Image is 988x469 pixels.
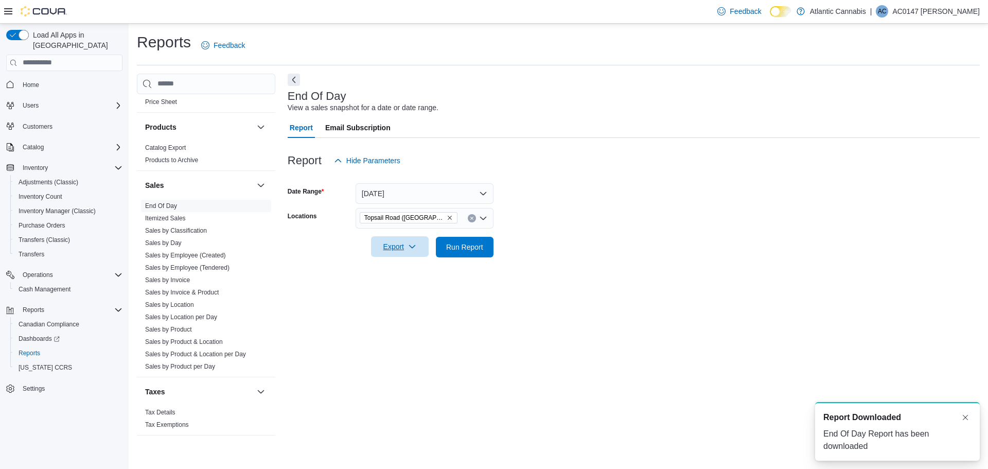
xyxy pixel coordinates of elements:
[19,349,40,357] span: Reports
[214,40,245,50] span: Feedback
[137,200,275,377] div: Sales
[197,35,249,56] a: Feedback
[23,123,52,131] span: Customers
[436,237,493,257] button: Run Report
[14,190,122,203] span: Inventory Count
[23,81,39,89] span: Home
[288,90,346,102] h3: End Of Day
[145,362,215,371] span: Sales by Product per Day
[145,314,217,321] a: Sales by Location per Day
[145,214,186,222] span: Itemized Sales
[19,363,72,372] span: [US_STATE] CCRS
[255,121,267,133] button: Products
[290,117,313,138] span: Report
[19,178,78,186] span: Adjustments (Classic)
[14,333,64,345] a: Dashboards
[14,205,122,217] span: Inventory Manager (Classic)
[14,283,75,296] a: Cash Management
[2,98,127,113] button: Users
[10,346,127,360] button: Reports
[19,99,122,112] span: Users
[10,247,127,262] button: Transfers
[19,269,122,281] span: Operations
[14,347,44,359] a: Reports
[2,119,127,134] button: Customers
[19,141,122,153] span: Catalog
[145,239,182,247] span: Sales by Day
[255,386,267,398] button: Taxes
[14,361,122,374] span: Washington CCRS
[14,318,83,331] a: Canadian Compliance
[346,155,400,166] span: Hide Parameters
[145,157,198,164] a: Products to Archive
[823,411,972,424] div: Notification
[145,421,189,429] span: Tax Exemptions
[10,175,127,189] button: Adjustments (Classic)
[23,164,48,172] span: Inventory
[19,207,96,215] span: Inventory Manager (Classic)
[325,117,391,138] span: Email Subscription
[14,219,122,232] span: Purchase Orders
[810,5,866,18] p: Atlantic Cannabis
[371,236,429,257] button: Export
[145,325,192,334] span: Sales by Product
[2,381,127,396] button: Settings
[29,30,122,50] span: Load All Apps in [GEOGRAPHIC_DATA]
[19,383,49,395] a: Settings
[19,120,57,133] a: Customers
[137,142,275,170] div: Products
[145,215,186,222] a: Itemized Sales
[892,5,980,18] p: AC0147 [PERSON_NAME]
[364,213,445,223] span: Topsail Road ([GEOGRAPHIC_DATA][PERSON_NAME])
[14,318,122,331] span: Canadian Compliance
[468,214,476,222] button: Clear input
[10,204,127,218] button: Inventory Manager (Classic)
[14,283,122,296] span: Cash Management
[10,360,127,375] button: [US_STATE] CCRS
[19,304,122,316] span: Reports
[356,183,493,204] button: [DATE]
[6,73,122,423] nav: Complex example
[145,276,190,284] span: Sales by Invoice
[23,143,44,151] span: Catalog
[145,227,207,234] a: Sales by Classification
[19,193,62,201] span: Inventory Count
[255,179,267,192] button: Sales
[823,411,901,424] span: Report Downloaded
[19,250,44,258] span: Transfers
[288,212,317,220] label: Locations
[2,303,127,317] button: Reports
[145,122,253,132] button: Products
[14,361,76,374] a: [US_STATE] CCRS
[23,271,53,279] span: Operations
[145,301,194,309] span: Sales by Location
[14,205,100,217] a: Inventory Manager (Classic)
[19,78,122,91] span: Home
[137,32,191,53] h1: Reports
[145,98,177,106] span: Price Sheet
[23,306,44,314] span: Reports
[23,385,45,393] span: Settings
[446,242,483,252] span: Run Report
[730,6,761,16] span: Feedback
[2,77,127,92] button: Home
[713,1,765,22] a: Feedback
[288,74,300,86] button: Next
[870,5,872,18] p: |
[14,176,82,188] a: Adjustments (Classic)
[19,99,43,112] button: Users
[10,218,127,233] button: Purchase Orders
[23,101,39,110] span: Users
[14,219,69,232] a: Purchase Orders
[145,251,226,259] span: Sales by Employee (Created)
[377,236,422,257] span: Export
[14,248,48,260] a: Transfers
[360,212,457,223] span: Topsail Road (St. John's)
[876,5,888,18] div: AC0147 Cantwell Holly
[145,264,230,272] span: Sales by Employee (Tendered)
[10,282,127,297] button: Cash Management
[145,264,230,271] a: Sales by Employee (Tendered)
[145,351,246,358] a: Sales by Product & Location per Day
